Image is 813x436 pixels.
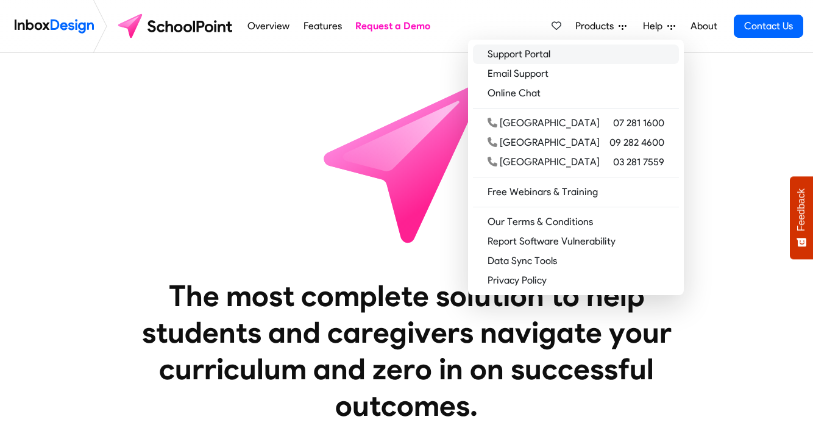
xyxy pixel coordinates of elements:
[473,113,679,133] a: [GEOGRAPHIC_DATA] 07 281 1600
[300,14,345,38] a: Features
[473,232,679,251] a: Report Software Vulnerability
[112,12,241,41] img: schoolpoint logo
[473,251,679,271] a: Data Sync Tools
[473,271,679,290] a: Privacy Policy
[473,45,679,64] a: Support Portal
[734,15,803,38] a: Contact Us
[488,135,600,150] div: [GEOGRAPHIC_DATA]
[473,182,679,202] a: Free Webinars & Training
[473,84,679,103] a: Online Chat
[613,116,664,130] span: 07 281 1600
[352,14,434,38] a: Request a Demo
[297,53,516,273] img: icon_schoolpoint.svg
[468,40,684,295] div: Products
[473,152,679,172] a: [GEOGRAPHIC_DATA] 03 281 7559
[244,14,293,38] a: Overview
[570,14,631,38] a: Products
[643,19,667,34] span: Help
[473,64,679,84] a: Email Support
[790,176,813,259] button: Feedback - Show survey
[473,133,679,152] a: [GEOGRAPHIC_DATA] 09 282 4600
[575,19,619,34] span: Products
[117,277,696,424] heading: The most complete solution to help students and caregivers navigate your curriculum and zero in o...
[609,135,664,150] span: 09 282 4600
[638,14,680,38] a: Help
[796,188,807,231] span: Feedback
[687,14,720,38] a: About
[613,155,664,170] span: 03 281 7559
[488,155,600,170] div: [GEOGRAPHIC_DATA]
[473,212,679,232] a: Our Terms & Conditions
[488,116,600,130] div: [GEOGRAPHIC_DATA]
